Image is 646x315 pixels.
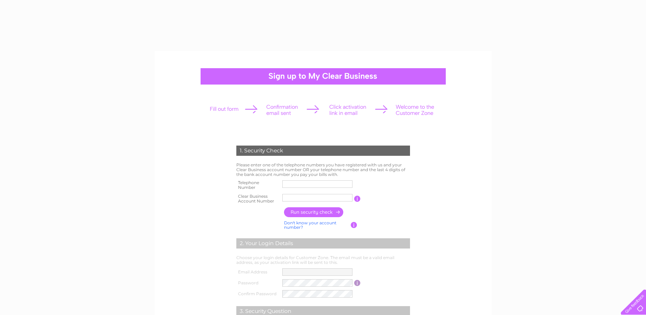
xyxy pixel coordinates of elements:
[351,222,357,228] input: Information
[235,277,281,288] th: Password
[354,280,361,286] input: Information
[284,220,336,230] a: Don't know your account number?
[235,161,412,178] td: Please enter one of the telephone numbers you have registered with us and your Clear Business acc...
[236,146,410,156] div: 1. Security Check
[235,192,281,206] th: Clear Business Account Number
[235,267,281,277] th: Email Address
[354,196,361,202] input: Information
[235,178,281,192] th: Telephone Number
[235,254,412,267] td: Choose your login details for Customer Zone. The email must be a valid email address, as your act...
[235,288,281,299] th: Confirm Password
[236,238,410,249] div: 2. Your Login Details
